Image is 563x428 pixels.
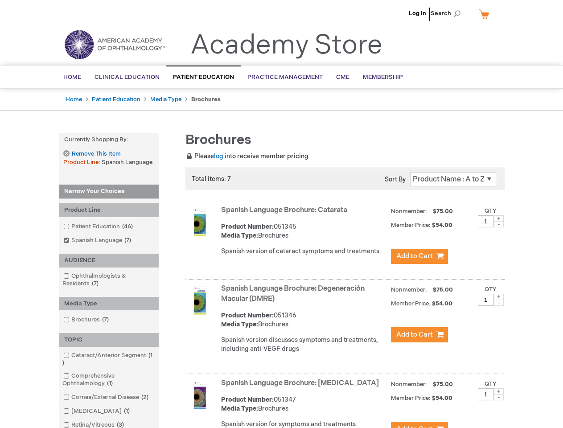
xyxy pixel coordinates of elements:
img: Spanish Language Brochure: Degeneración Macular (DMRE) [185,286,214,315]
strong: Nonmember: [391,379,427,390]
strong: Media Type: [221,405,258,412]
a: [MEDICAL_DATA]1 [61,407,133,416]
span: 1 [62,352,152,366]
div: TOPIC [59,333,159,347]
button: Add to Cart [391,249,448,264]
span: Search [431,4,464,22]
span: 46 [120,223,135,230]
span: Spanish Language [102,159,152,166]
strong: Media Type: [221,232,258,239]
input: Qty [478,388,494,400]
a: Spanish Language Brochure: Degeneración Macular (DMRE) [221,284,365,303]
strong: Nonmember: [391,284,427,296]
a: Home [66,96,82,103]
div: Media Type [59,297,159,311]
a: log in [214,152,230,160]
span: 1 [122,407,132,415]
img: Spanish Language Brochure: Catarata [185,208,214,236]
span: 7 [90,280,101,287]
span: Please to receive member pricing [185,152,308,160]
div: Spanish version of cataract symptoms and treatments. [221,247,386,256]
strong: Product Number: [221,312,274,319]
strong: Product Number: [221,223,274,230]
input: Qty [478,294,494,306]
strong: Brochures [191,96,221,103]
label: Qty [485,380,497,387]
span: Home [63,74,81,81]
label: Qty [485,286,497,293]
span: Total items: 7 [192,175,231,183]
span: $54.00 [432,222,454,229]
a: Patient Education [92,96,140,103]
button: Add to Cart [391,327,448,342]
strong: Nonmember: [391,206,427,217]
strong: Media Type: [221,321,258,328]
span: $75.00 [431,286,454,293]
span: 7 [100,316,111,323]
strong: Member Price: [391,222,431,229]
span: 2 [139,394,151,401]
a: Cornea/External Disease2 [61,393,152,402]
strong: Product Number: [221,396,274,403]
strong: Narrow Your Choices [59,185,159,199]
a: Remove This Item [63,150,120,158]
span: Membership [363,74,403,81]
span: 1 [105,380,115,387]
span: $54.00 [432,300,454,307]
span: $54.00 [432,395,454,402]
div: AUDIENCE [59,254,159,267]
strong: Currently Shopping by: [59,133,159,147]
a: Ophthalmologists & Residents7 [61,272,156,288]
span: CME [336,74,349,81]
span: Patient Education [173,74,234,81]
div: Spanish version discusses symptoms and treatments, including anti-VEGF drugs [221,336,386,354]
span: Product Line [63,159,102,166]
a: Spanish Language Brochure: Catarata [221,206,347,214]
label: Sort By [385,176,406,183]
a: Media Type [150,96,181,103]
span: $75.00 [431,208,454,215]
strong: Member Price: [391,395,431,402]
span: Brochures [185,132,251,148]
div: Product Line [59,203,159,217]
a: Brochures7 [61,316,112,324]
input: Qty [478,215,494,227]
div: 051346 Brochures [221,311,386,329]
a: Academy Store [190,29,382,62]
a: Cataract/Anterior Segment1 [61,351,156,367]
span: Add to Cart [396,252,433,260]
span: 7 [122,237,133,244]
label: Qty [485,207,497,214]
img: Spanish Language Brochure: Glaucoma [185,381,214,409]
span: Practice Management [247,74,323,81]
a: Spanish Language Brochure: [MEDICAL_DATA] [221,379,379,387]
a: Spanish Language7 [61,236,135,245]
span: Clinical Education [95,74,160,81]
a: Patient Education46 [61,222,136,231]
a: Comprehensive Ophthalmology1 [61,372,156,388]
span: Add to Cart [396,330,433,339]
div: 051345 Brochures [221,222,386,240]
span: Remove This Item [72,150,121,158]
strong: Member Price: [391,300,431,307]
a: Log In [409,10,426,17]
span: $75.00 [431,381,454,388]
div: 051347 Brochures [221,395,386,413]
